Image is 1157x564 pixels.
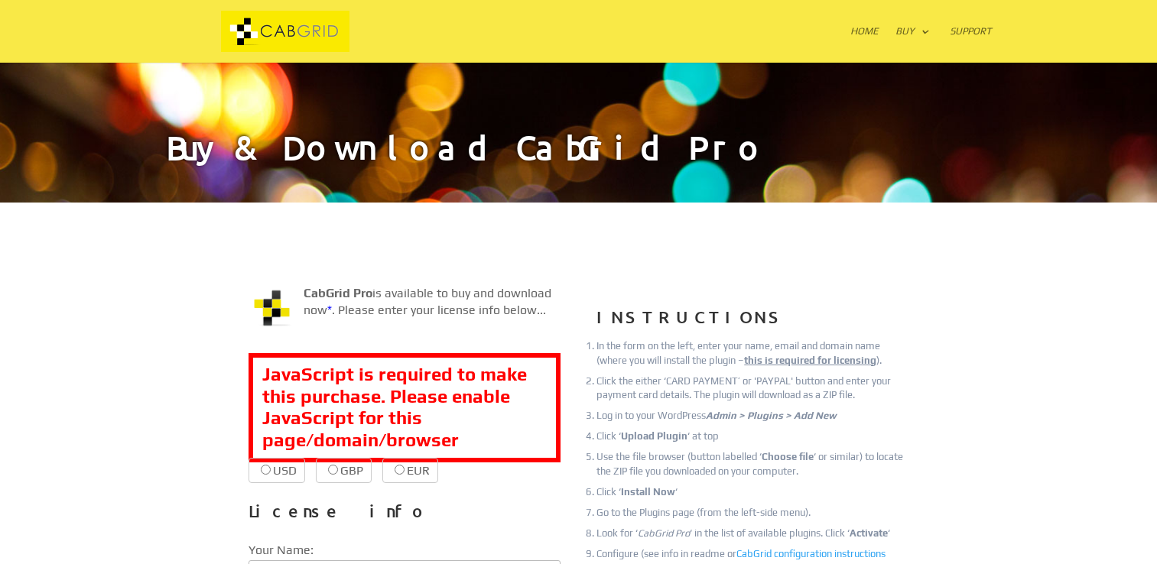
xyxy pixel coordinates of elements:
strong: Choose file [762,451,814,462]
input: GBP [328,465,338,475]
input: EUR [395,465,405,475]
li: Click ‘ ‘ [596,485,908,499]
strong: Upload Plugin [621,430,687,442]
li: Use the file browser (button labelled ‘ ‘ or similar) to locate the ZIP file you downloaded on yo... [596,450,908,478]
strong: CabGrid Pro [304,286,372,300]
li: Click the either ‘CARD PAYMENT’ or 'PAYPAL' button and enter your payment card details. The plugi... [596,374,908,402]
label: GBP [316,458,372,483]
em: CabGrid Pro [638,527,690,539]
h3: INSTRUCTIONS [596,302,908,340]
img: CabGrid WordPress Plugin [249,285,294,331]
li: Look for ‘ ‘ in the list of available plugins. Click ‘ ‘ [596,527,908,540]
strong: Activate [850,527,888,539]
li: Go to the Plugins page (from the left-side menu). [596,506,908,520]
em: Admin > Plugins > Add New [706,410,837,421]
li: Log in to your WordPress [596,409,908,423]
a: Support [950,26,992,63]
li: Click ‘ ‘ at top [596,429,908,443]
input: USD [261,465,271,475]
a: Home [850,26,879,63]
p: JavaScript is required to make this purchase. Please enable JavaScript for this page/domain/browser [249,353,561,463]
a: Buy [895,26,930,63]
label: USD [249,458,305,483]
li: In the form on the left, enter your name, email and domain name (where you will install the plugi... [596,339,908,367]
p: is available to buy and download now . Please enter your license info below... [249,285,561,332]
label: Your Name: [249,540,561,560]
strong: Install Now [621,486,675,498]
label: EUR [382,458,438,483]
h1: Buy & Download CabGrid Pro [166,131,992,203]
img: CabGrid [169,11,402,53]
h3: License info [249,496,561,534]
u: this is required for licensing [744,355,876,366]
